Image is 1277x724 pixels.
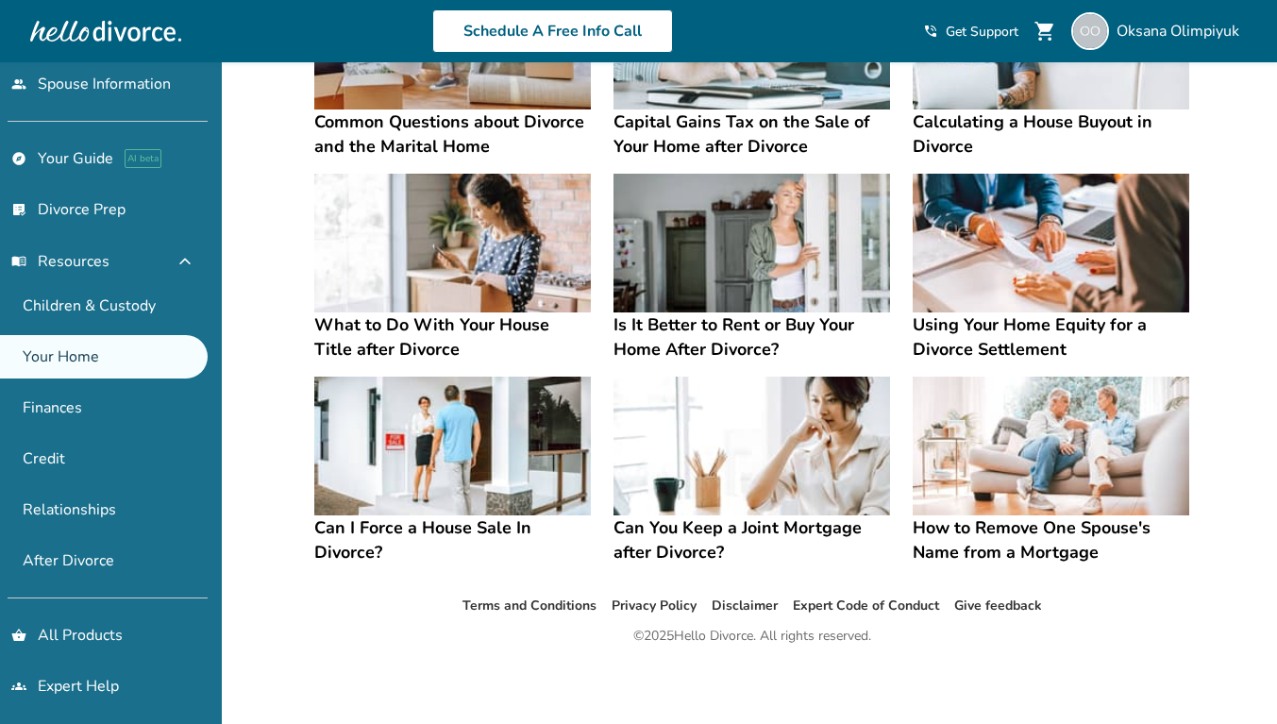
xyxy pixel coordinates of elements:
[1183,633,1277,724] iframe: Chat Widget
[613,174,890,312] img: Is It Better to Rent or Buy Your Home After Divorce?
[314,109,591,159] h4: Common Questions about Divorce and the Marital Home
[613,174,890,362] a: Is It Better to Rent or Buy Your Home After Divorce?Is It Better to Rent or Buy Your Home After D...
[913,174,1189,312] img: Using Your Home Equity for a Divorce Settlement
[913,174,1189,362] a: Using Your Home Equity for a Divorce SettlementUsing Your Home Equity for a Divorce Settlement
[923,24,938,39] span: phone_in_talk
[11,679,26,694] span: groups
[314,312,591,362] h4: What to Do With Your House Title after Divorce
[1117,21,1247,42] span: Oksana Olimpiyuk
[613,312,890,362] h4: Is It Better to Rent or Buy Your Home After Divorce?
[913,515,1189,564] h4: How to Remove One Spouse's Name from a Mortgage
[174,250,196,273] span: expand_less
[314,377,591,564] a: Can I Force a House Sale In Divorce?Can I Force a House Sale In Divorce?
[913,377,1189,515] img: How to Remove One Spouse's Name from a Mortgage
[125,149,161,168] span: AI beta
[11,151,26,166] span: explore
[314,174,591,362] a: What to Do With Your House Title after DivorceWhat to Do With Your House Title after Divorce
[1033,20,1056,42] span: shopping_cart
[11,251,109,272] span: Resources
[954,595,1042,617] li: Give feedback
[613,377,890,515] img: Can You Keep a Joint Mortgage after Divorce?
[613,109,890,159] h4: Capital Gains Tax on the Sale of Your Home after Divorce
[11,628,26,643] span: shopping_basket
[913,109,1189,159] h4: Calculating a House Buyout in Divorce
[314,377,591,515] img: Can I Force a House Sale In Divorce?
[913,312,1189,362] h4: Using Your Home Equity for a Divorce Settlement
[314,515,591,564] h4: Can I Force a House Sale In Divorce?
[923,23,1018,41] a: phone_in_talkGet Support
[913,377,1189,564] a: How to Remove One Spouse's Name from a MortgageHow to Remove One Spouse's Name from a Mortgage
[314,174,591,312] img: What to Do With Your House Title after Divorce
[11,254,26,269] span: menu_book
[11,76,26,92] span: people
[613,377,890,564] a: Can You Keep a Joint Mortgage after Divorce?Can You Keep a Joint Mortgage after Divorce?
[1071,12,1109,50] img: oolimpiyuk@gmail.com
[712,595,778,617] li: Disclaimer
[793,597,939,615] a: Expert Code of Conduct
[11,202,26,217] span: list_alt_check
[946,23,1018,41] span: Get Support
[633,625,871,648] div: © 2025 Hello Divorce. All rights reserved.
[432,9,673,53] a: Schedule A Free Info Call
[613,515,890,564] h4: Can You Keep a Joint Mortgage after Divorce?
[462,597,596,615] a: Terms and Conditions
[612,597,697,615] a: Privacy Policy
